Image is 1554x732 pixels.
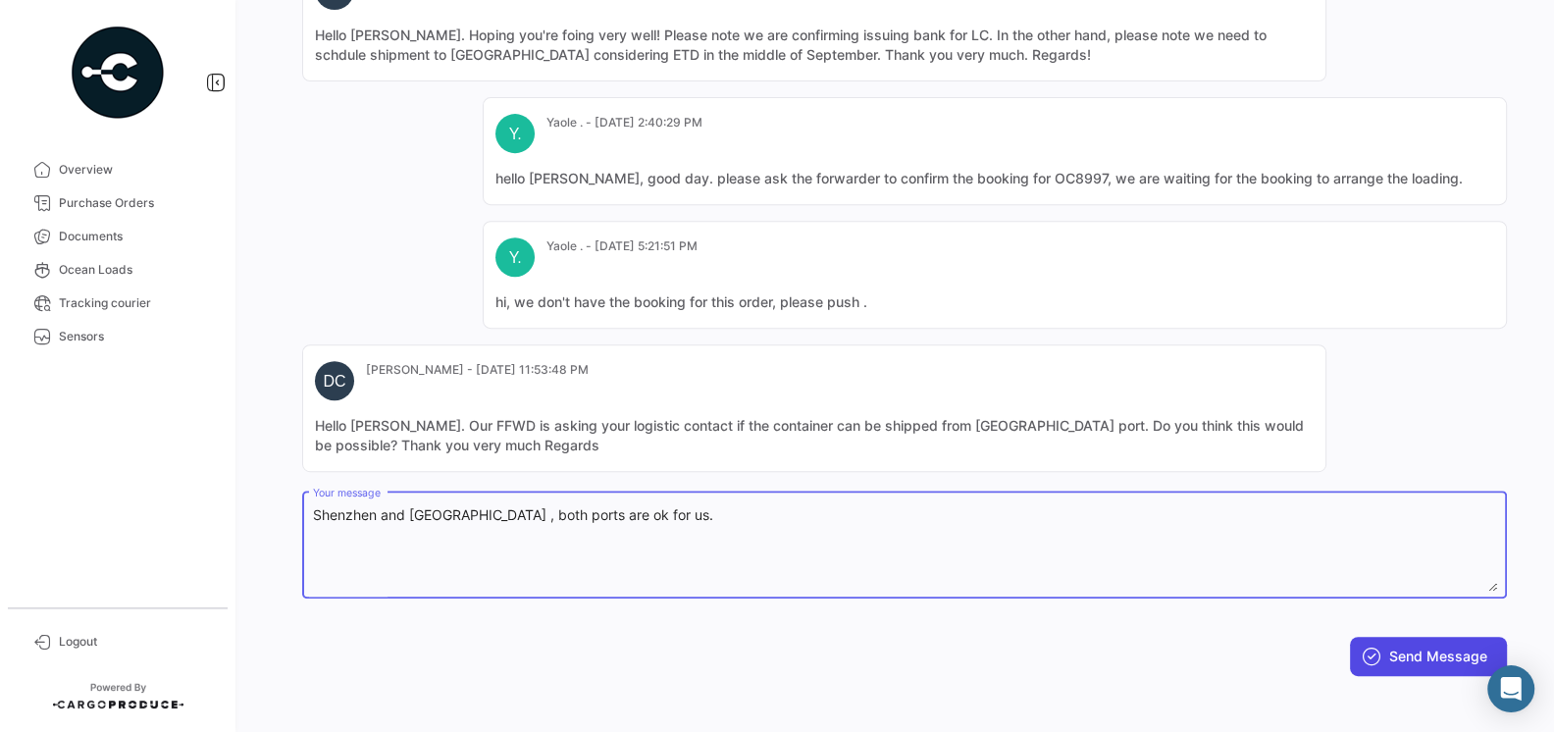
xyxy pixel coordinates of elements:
div: Y. [495,237,535,277]
mat-card-subtitle: Yaole . - [DATE] 2:40:29 PM [546,114,702,131]
div: Abrir Intercom Messenger [1487,665,1534,712]
img: powered-by.png [69,24,167,122]
mat-card-content: hi, we don't have the booking for this order, please push . [495,292,1494,312]
span: Overview [59,161,212,179]
a: Sensors [16,320,220,353]
a: Purchase Orders [16,186,220,220]
button: Send Message [1350,637,1507,676]
mat-card-content: Hello [PERSON_NAME]. Hoping you're foing very well! Please note we are confirming issuing bank fo... [315,26,1314,65]
mat-card-subtitle: [PERSON_NAME] - [DATE] 11:53:48 PM [366,361,589,379]
span: Purchase Orders [59,194,212,212]
a: Ocean Loads [16,253,220,287]
a: Documents [16,220,220,253]
span: Sensors [59,328,212,345]
a: Overview [16,153,220,186]
div: Y. [495,114,535,153]
a: Tracking courier [16,287,220,320]
span: Documents [59,228,212,245]
div: DC [315,361,354,400]
mat-card-content: Hello [PERSON_NAME]. Our FFWD is asking your logistic contact if the container can be shipped fro... [315,416,1314,455]
span: Tracking courier [59,294,212,312]
mat-card-content: hello [PERSON_NAME], good day. please ask the forwarder to confirm the booking for OC8997, we are... [495,169,1494,188]
span: Ocean Loads [59,261,212,279]
span: Logout [59,633,212,651]
mat-card-subtitle: Yaole . - [DATE] 5:21:51 PM [546,237,698,255]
